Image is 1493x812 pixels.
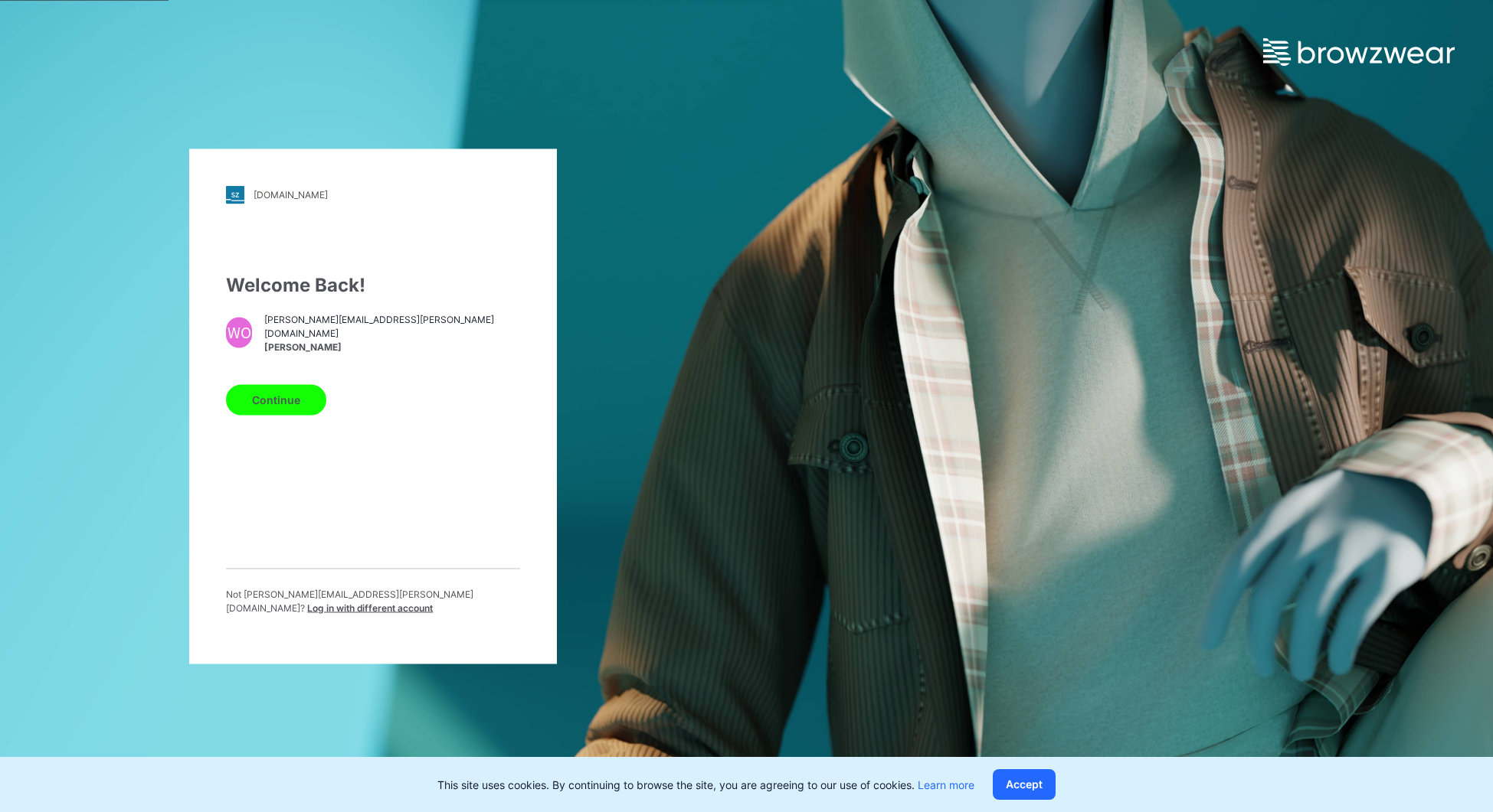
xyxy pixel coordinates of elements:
[226,271,520,298] div: Welcome Back!
[437,777,974,793] p: This site uses cookies. By continuing to browse the site, you are agreeing to our use of cookies.
[226,317,252,347] div: WO
[307,602,433,613] span: Log in with different account
[226,587,520,615] p: Not [PERSON_NAME][EMAIL_ADDRESS][PERSON_NAME][DOMAIN_NAME] ?
[226,185,520,204] a: [DOMAIN_NAME]
[254,189,328,201] div: [DOMAIN_NAME]
[264,313,520,341] span: [PERSON_NAME][EMAIL_ADDRESS][PERSON_NAME][DOMAIN_NAME]
[1263,38,1455,66] img: browzwear-logo.e42bd6dac1945053ebaf764b6aa21510.svg
[993,769,1056,800] button: Accept
[264,341,520,354] span: [PERSON_NAME]
[226,185,244,204] img: stylezone-logo.562084cfcfab977791bfbf7441f1a819.svg
[918,778,974,791] a: Learn more
[226,384,326,415] button: Continue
